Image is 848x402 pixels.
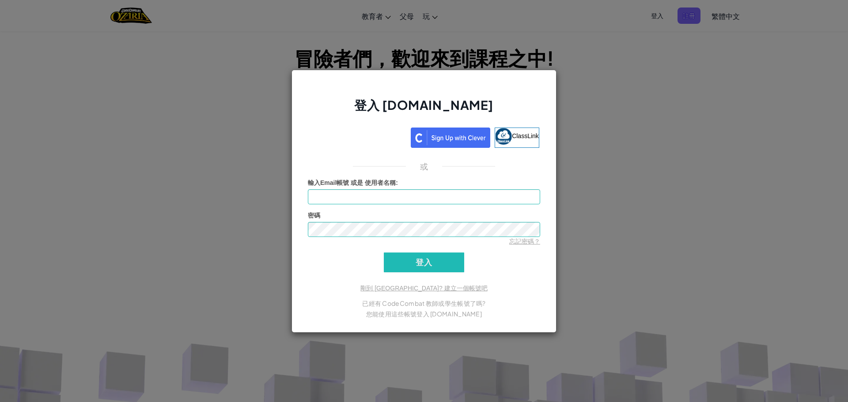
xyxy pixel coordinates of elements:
[308,212,320,219] span: 密碼
[360,285,487,292] a: 剛到 [GEOGRAPHIC_DATA]? 建立一個帳號吧
[411,128,490,148] img: clever_sso_button@2x.png
[495,128,512,145] img: classlink-logo-small.png
[512,132,539,139] span: ClassLink
[308,97,540,122] h2: 登入 [DOMAIN_NAME]
[304,127,411,146] iframe: 「使用 Google 帳戶登入」按鈕
[509,238,540,245] a: 忘記密碼？
[384,252,464,272] input: 登入
[308,179,396,186] span: 輸入Email帳號 或是 使用者名稱
[308,308,540,319] p: 您能使用這些帳號登入 [DOMAIN_NAME]
[420,161,428,172] p: 或
[308,178,398,187] label: :
[308,298,540,308] p: 已經有 CodeCombat 教師或學生帳號了嗎?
